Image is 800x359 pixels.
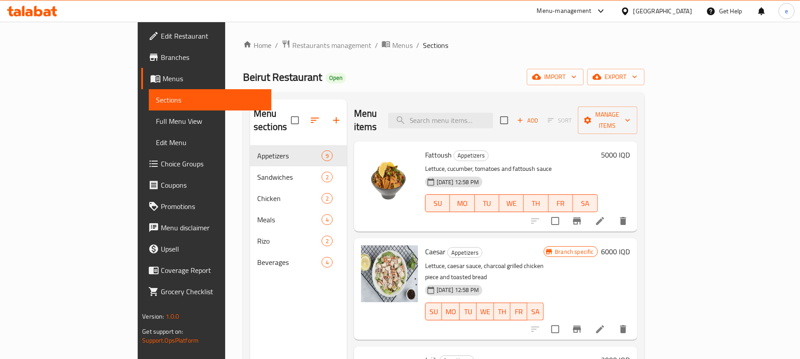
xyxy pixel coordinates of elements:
span: Branch specific [551,248,597,256]
span: Manage items [585,109,630,131]
a: Edit menu item [595,216,605,226]
span: Fattoush [425,148,452,162]
button: Branch-specific-item [566,210,588,232]
a: Menu disclaimer [141,217,271,238]
span: SU [429,305,438,318]
span: 1.0.0 [166,311,179,322]
span: export [594,71,637,83]
div: Appetizers [257,150,322,161]
img: Fattoush [361,149,418,205]
a: Upsell [141,238,271,260]
span: Beirut Restaurant [243,67,322,87]
button: WE [499,194,524,212]
span: TU [463,305,473,318]
span: Edit Restaurant [161,31,264,41]
span: 2 [322,194,332,203]
button: SA [527,303,544,320]
a: Full Menu View [149,110,271,132]
div: items [322,236,333,246]
a: Menus [382,39,413,51]
span: Edit Menu [156,137,264,148]
span: [DATE] 12:58 PM [433,286,482,294]
span: Add [516,115,540,126]
nav: Menu sections [250,142,347,276]
span: Chicken [257,193,322,204]
span: Select all sections [286,111,304,130]
span: Restaurants management [292,40,371,51]
a: Promotions [141,196,271,217]
div: items [322,172,333,182]
button: TU [475,194,499,212]
a: Support.OpsPlatform [142,335,199,346]
button: TH [524,194,548,212]
span: Beverages [257,257,322,268]
a: Edit Restaurant [141,25,271,47]
a: Restaurants management [282,39,371,51]
span: MO [454,197,471,210]
h6: 5000 IQD [601,149,630,161]
span: import [534,71,577,83]
a: Edit menu item [595,324,605,335]
span: Promotions [161,201,264,212]
li: / [375,40,378,51]
button: FR [549,194,573,212]
li: / [275,40,278,51]
span: 9 [322,152,332,160]
span: Grocery Checklist [161,286,264,297]
button: SA [573,194,597,212]
span: SU [429,197,446,210]
a: Coverage Report [141,260,271,281]
div: Sandwiches2 [250,166,347,188]
span: Sandwiches [257,172,322,182]
button: import [527,69,584,85]
span: Rizo [257,236,322,246]
span: Full Menu View [156,116,264,126]
button: delete [613,319,634,340]
div: items [322,257,333,268]
div: Appetizers9 [250,145,347,166]
span: Select to update [546,212,565,230]
span: [DATE] 12:58 PM [433,178,482,186]
span: Menus [163,73,264,84]
button: Add section [326,110,347,131]
button: export [587,69,645,85]
span: Sort sections [304,110,326,131]
span: Appetizers [448,248,482,258]
span: Menus [392,40,413,51]
span: Appetizers [454,150,488,161]
p: Lettuce, cucumber, tomatoes and fattoush sauce [425,163,598,174]
div: Appetizers [447,247,482,258]
button: SU [425,194,450,212]
div: Rizo2 [250,230,347,252]
a: Choice Groups [141,153,271,174]
div: Open [326,73,346,83]
span: Sections [423,40,448,51]
span: WE [503,197,520,210]
button: WE [477,303,494,320]
span: Get support on: [142,326,183,337]
input: search [388,113,493,128]
button: MO [450,194,474,212]
a: Menus [141,68,271,89]
div: items [322,150,333,161]
li: / [416,40,419,51]
span: e [785,6,788,16]
span: Branches [161,52,264,63]
h2: Menu sections [254,107,291,134]
span: Menu disclaimer [161,222,264,233]
span: Upsell [161,244,264,254]
span: TH [498,305,507,318]
span: FR [514,305,524,318]
div: items [322,193,333,204]
div: Menu-management [537,6,592,16]
button: Manage items [578,107,637,134]
span: Meals [257,214,322,225]
button: FR [510,303,527,320]
span: 2 [322,173,332,181]
div: Beverages4 [250,252,347,273]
